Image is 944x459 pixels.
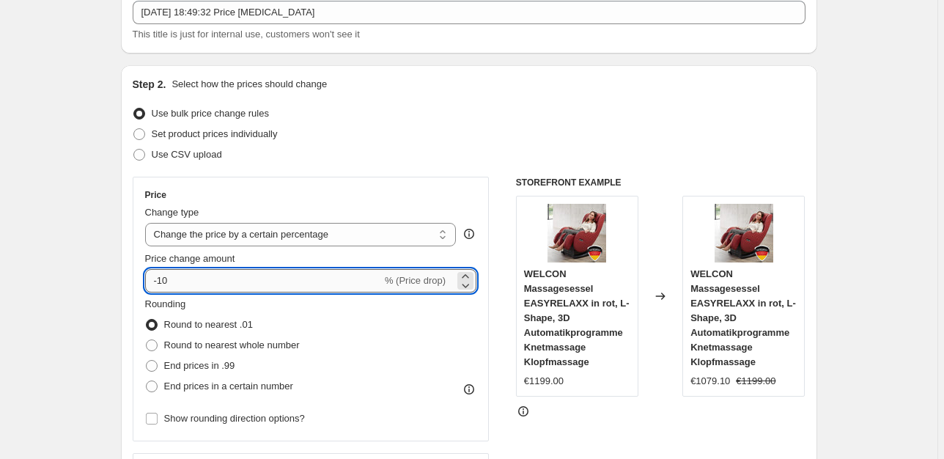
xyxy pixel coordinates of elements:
span: End prices in .99 [164,360,235,371]
span: % (Price drop) [385,275,446,286]
span: Rounding [145,298,186,309]
span: Price change amount [145,253,235,264]
span: Change type [145,207,199,218]
span: Round to nearest whole number [164,339,300,350]
span: End prices in a certain number [164,381,293,392]
span: WELCON Massagesessel EASYRELAXX in rot, L-Shape, 3D Automatikprogramme Knetmassage Klopfmassage [524,268,630,367]
div: €1199.00 [524,374,564,389]
div: help [462,227,476,241]
span: WELCON Massagesessel EASYRELAXX in rot, L-Shape, 3D Automatikprogramme Knetmassage Klopfmassage [690,268,796,367]
span: Round to nearest .01 [164,319,253,330]
h6: STOREFRONT EXAMPLE [516,177,805,188]
p: Select how the prices should change [172,77,327,92]
span: Use CSV upload [152,149,222,160]
span: Set product prices individually [152,128,278,139]
span: This title is just for internal use, customers won't see it [133,29,360,40]
span: Show rounding direction options? [164,413,305,424]
strike: €1199.00 [736,374,775,389]
span: Use bulk price change rules [152,108,269,119]
input: 30% off holiday sale [133,1,805,24]
h2: Step 2. [133,77,166,92]
div: €1079.10 [690,374,730,389]
input: -15 [145,269,382,293]
img: 81w2-3vUYML._AC_SL1500_80x.jpg [547,204,606,262]
h3: Price [145,189,166,201]
img: 81w2-3vUYML._AC_SL1500_80x.jpg [715,204,773,262]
